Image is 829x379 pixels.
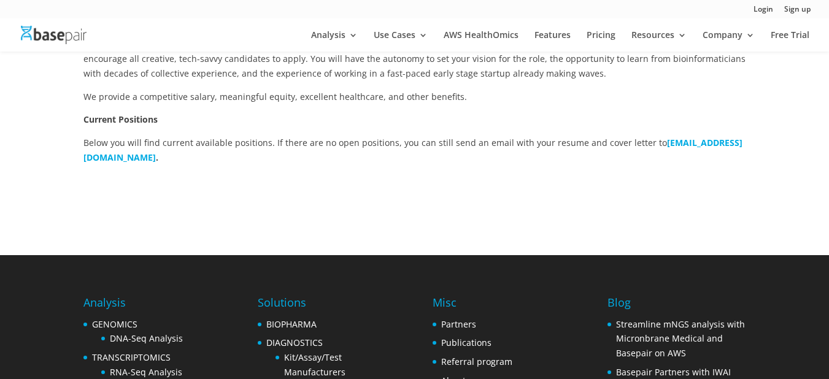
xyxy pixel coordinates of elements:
[83,294,211,316] h4: Analysis
[374,31,428,52] a: Use Cases
[83,38,746,79] span: If you’re interested in making a significant impact on health research alongside a passionate, sm...
[631,31,687,52] a: Resources
[784,6,811,18] a: Sign up
[534,31,571,52] a: Features
[441,337,492,348] a: Publications
[266,318,317,330] a: BIOPHARMA
[616,318,745,359] a: Streamline mNGS analysis with Micronbrane Medical and Basepair on AWS
[83,136,746,165] p: Below you will find current available positions. If there are no open positions, you can still se...
[754,6,773,18] a: Login
[311,31,358,52] a: Analysis
[607,294,746,316] h4: Blog
[441,356,512,367] a: Referral program
[444,31,519,52] a: AWS HealthOmics
[110,366,182,378] a: RNA-Seq Analysis
[83,113,158,125] strong: Current Positions
[266,337,323,348] a: DIAGNOSTICS
[703,31,755,52] a: Company
[21,26,87,44] img: Basepair
[771,31,809,52] a: Free Trial
[587,31,615,52] a: Pricing
[258,294,396,316] h4: Solutions
[110,332,183,344] a: DNA-Seq Analysis
[156,151,158,163] b: .
[92,351,171,363] a: TRANSCRIPTOMICS
[433,294,512,316] h4: Misc
[83,91,467,102] span: We provide a competitive salary, meaningful equity, excellent healthcare, and other benefits.
[441,318,476,330] a: Partners
[284,351,345,378] a: Kit/Assay/Test Manufacturers
[92,318,137,330] a: GENOMICS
